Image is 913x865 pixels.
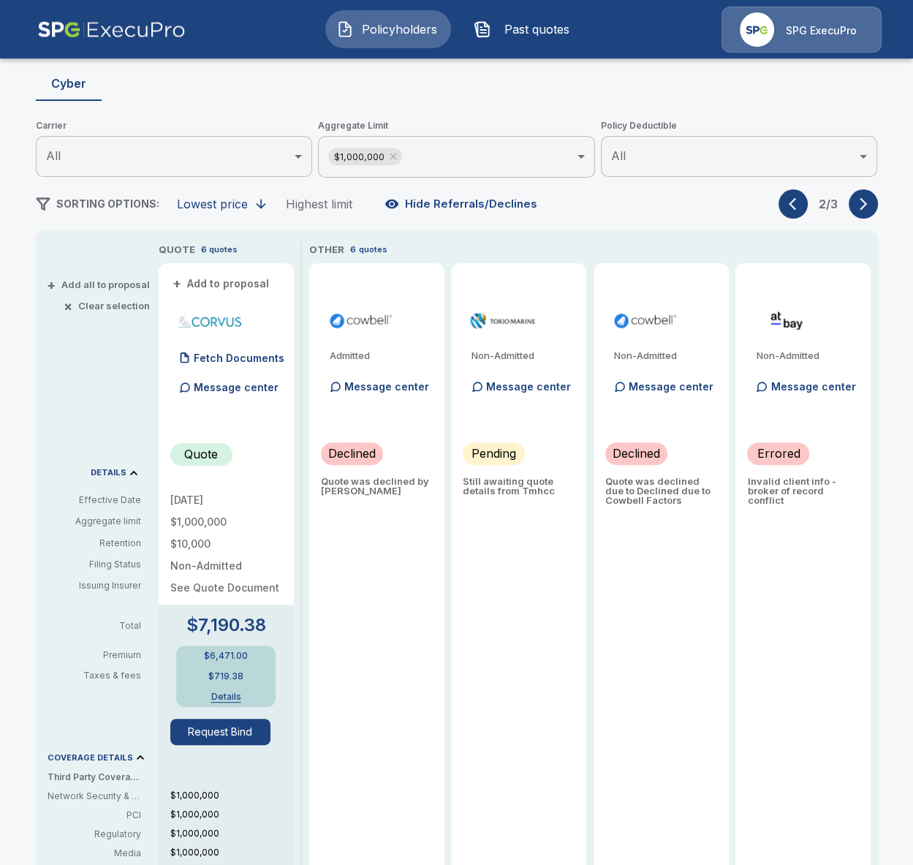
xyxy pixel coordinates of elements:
span: Policy Deductible [601,118,878,133]
img: AA Logo [37,7,186,53]
button: Policyholders IconPolicyholders [325,10,451,48]
p: Message center [194,379,279,395]
img: atbaycybersurplus [753,310,821,332]
button: Details [197,692,255,701]
span: + [47,280,56,290]
span: Aggregate Limit [318,118,595,133]
span: Past quotes [497,20,577,38]
span: + [173,279,181,289]
p: Still awaiting quote details from Tmhcc [463,477,575,496]
p: PCI [48,809,141,822]
p: $6,471.00 [204,651,248,660]
img: cowbellp100 [327,310,395,332]
img: corvuscybersurplus [176,310,244,332]
p: Regulatory [48,828,141,841]
span: $1,000,000 [328,148,390,165]
p: $7,190.38 [186,616,266,634]
p: Quote [184,445,218,463]
img: Past quotes Icon [474,20,491,38]
p: Message center [770,379,855,394]
p: See Quote Document [170,583,282,593]
p: QUOTE [159,243,195,257]
p: Message center [344,379,429,394]
span: SORTING OPTIONS: [56,197,159,210]
p: Premium [48,651,153,660]
p: Non-Admitted [614,351,717,360]
p: Media [48,847,141,860]
p: 2 / 3 [814,198,843,210]
img: Policyholders Icon [336,20,354,38]
img: tmhcccyber [469,310,537,332]
span: All [611,148,626,163]
span: × [64,301,72,311]
img: Agency Icon [740,12,774,47]
p: Aggregate limit [48,515,141,528]
div: Lowest price [177,197,248,211]
p: SPG ExecuPro [786,23,857,38]
button: Cyber [36,66,102,101]
p: $1,000,000 [170,827,294,840]
p: Fetch Documents [194,353,284,363]
p: Pending [471,445,516,462]
div: Highest limit [286,197,352,211]
button: Past quotes IconPast quotes [463,10,588,48]
p: Issuing Insurer [48,579,141,592]
button: Request Bind [170,719,271,745]
p: Message center [486,379,571,394]
p: Declined [328,445,376,462]
p: $719.38 [208,672,243,681]
div: $1,000,000 [328,148,402,165]
p: DETAILS [91,469,126,477]
button: +Add to proposal [170,276,273,292]
span: Request Bind [170,719,282,745]
p: $1,000,000 [170,517,282,527]
p: Third Party Coverage [48,771,153,784]
a: Agency IconSPG ExecuPro [721,7,882,53]
button: +Add all to proposal [50,280,150,290]
p: [DATE] [170,495,282,505]
p: quotes [359,243,387,256]
p: Retention [48,537,141,550]
p: $1,000,000 [170,808,294,821]
p: Non-Admitted [756,351,859,360]
p: Effective Date [48,494,141,507]
button: ×Clear selection [67,301,150,311]
span: All [46,148,61,163]
p: 6 quotes [201,243,238,256]
p: Quote was declined by [PERSON_NAME] [321,477,433,496]
p: Non-Admitted [170,561,282,571]
span: Carrier [36,118,313,133]
p: COVERAGE DETAILS [48,754,133,762]
p: $10,000 [170,539,282,549]
p: Errored [757,445,800,462]
p: OTHER [309,243,344,257]
p: Non-Admitted [471,351,575,360]
p: Quote was declined due to Declined due to Cowbell Factors [605,477,717,505]
p: $1,000,000 [170,846,294,859]
p: Admitted [330,351,433,360]
p: Invalid client info - broker of record conflict [747,477,859,505]
p: Filing Status [48,558,141,571]
p: 6 [350,243,356,256]
p: Total [48,622,153,630]
p: Taxes & fees [48,671,153,680]
p: Message center [629,379,713,394]
p: Network Security & Privacy Liability [48,790,141,803]
p: $1,000,000 [170,789,294,802]
span: Policyholders [360,20,440,38]
button: Hide Referrals/Declines [382,190,543,218]
p: Declined [613,445,660,462]
img: cowbellp250 [611,310,679,332]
